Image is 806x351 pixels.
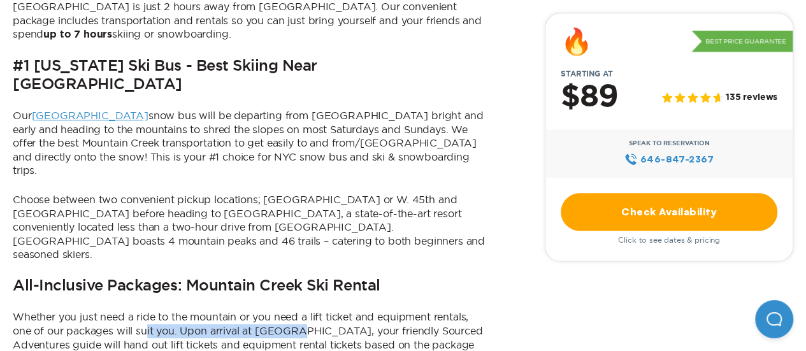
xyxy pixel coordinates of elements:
a: [GEOGRAPHIC_DATA] [32,110,148,121]
h2: All-Inclusive Packages: Mountain Creek Ski Rental [13,277,487,296]
a: Check Availability [561,193,777,231]
span: Starting at [545,69,628,78]
span: Speak to Reservation [629,140,710,147]
div: 🔥 [561,29,593,54]
a: 646‍-847‍-2367 [624,152,713,166]
h2: $89 [561,81,618,114]
span: Click to see dates & pricing [618,236,720,245]
span: 135 reviews [726,93,777,104]
span: 646‍-847‍-2367 [640,152,714,166]
b: up to 7 hours [43,29,112,39]
iframe: Help Scout Beacon - Open [755,300,793,338]
h2: #1 [US_STATE] Ski Bus - Best Skiing Near [GEOGRAPHIC_DATA] [13,57,487,94]
p: Best Price Guarantee [691,31,793,52]
p: Choose between two convenient pickup locations; [GEOGRAPHIC_DATA] or W. 45th and [GEOGRAPHIC_DATA... [13,193,487,262]
p: Our snow bus will be departing from [GEOGRAPHIC_DATA] bright and early and heading to the mountai... [13,109,487,178]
